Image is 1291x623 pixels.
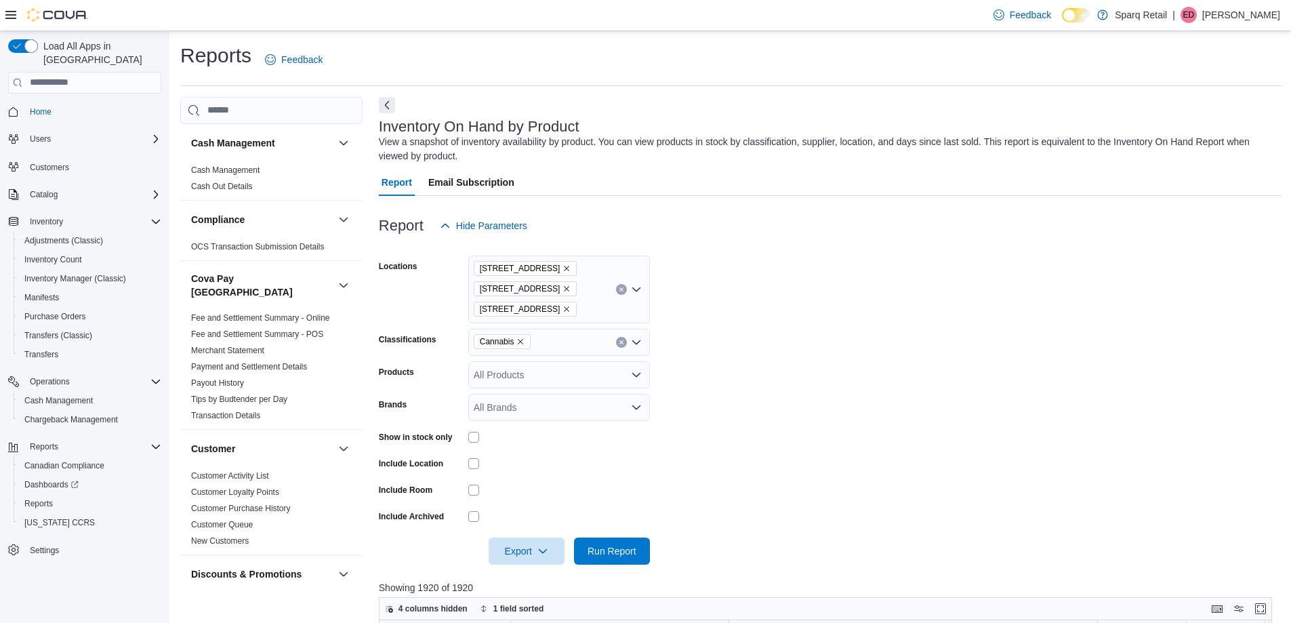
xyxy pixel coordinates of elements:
[24,186,161,203] span: Catalog
[191,520,253,529] a: Customer Queue
[1115,7,1167,23] p: Sparq Retail
[19,252,161,268] span: Inventory Count
[24,542,161,559] span: Settings
[180,42,251,69] h1: Reports
[19,477,161,493] span: Dashboards
[379,367,414,378] label: Products
[24,479,79,490] span: Dashboards
[191,395,287,404] a: Tips by Budtender per Day
[191,519,253,530] span: Customer Queue
[19,496,161,512] span: Reports
[30,545,59,556] span: Settings
[480,282,560,296] span: [STREET_ADDRESS]
[474,334,531,349] span: Cannabis
[616,284,627,295] button: Clear input
[191,362,307,371] a: Payment and Settlement Details
[1202,7,1280,23] p: [PERSON_NAME]
[191,272,333,299] h3: Cova Pay [GEOGRAPHIC_DATA]
[191,487,279,498] span: Customer Loyalty Points
[24,131,161,147] span: Users
[380,601,473,617] button: 4 columns hidden
[379,581,1282,595] p: Showing 1920 of 1920
[562,285,571,293] button: Remove 340 Charlotte Street from selection in this group
[480,335,514,348] span: Cannabis
[574,538,650,565] button: Run Report
[191,471,269,481] a: Customer Activity List
[30,134,51,144] span: Users
[191,329,323,340] span: Fee and Settlement Summary - POS
[191,165,260,176] span: Cash Management
[474,302,577,317] span: 4-861 Lansdowne St W.
[24,273,126,284] span: Inventory Manager (Classic)
[988,1,1057,28] a: Feedback
[1010,8,1051,22] span: Feedback
[191,442,333,456] button: Customer
[335,212,352,228] button: Compliance
[19,327,98,344] a: Transfers (Classic)
[474,601,550,617] button: 1 field sorted
[24,159,75,176] a: Customers
[428,169,514,196] span: Email Subscription
[379,399,407,410] label: Brands
[3,129,167,148] button: Users
[379,218,424,234] h3: Report
[516,338,525,346] button: Remove Cannabis from selection in this group
[191,442,235,456] h3: Customer
[19,411,161,428] span: Chargeback Management
[191,181,253,192] span: Cash Out Details
[14,494,167,513] button: Reports
[30,189,58,200] span: Catalog
[24,542,64,559] a: Settings
[489,538,565,565] button: Export
[191,410,260,421] span: Transaction Details
[19,458,110,474] a: Canadian Compliance
[474,261,577,276] span: 24-809 Chemong Rd.
[191,567,302,581] h3: Discounts & Promotions
[191,241,325,252] span: OCS Transaction Submission Details
[14,250,167,269] button: Inventory Count
[434,212,533,239] button: Hide Parameters
[30,376,70,387] span: Operations
[1252,601,1269,617] button: Enter fullscreen
[24,439,161,455] span: Reports
[281,53,323,66] span: Feedback
[24,186,63,203] button: Catalog
[14,326,167,345] button: Transfers (Classic)
[379,485,432,496] label: Include Room
[24,498,53,509] span: Reports
[260,46,328,73] a: Feedback
[30,106,52,117] span: Home
[24,374,75,390] button: Operations
[631,402,642,413] button: Open list of options
[14,513,167,532] button: [US_STATE] CCRS
[30,441,58,452] span: Reports
[3,372,167,391] button: Operations
[1181,7,1197,23] div: Emily Driver
[335,135,352,151] button: Cash Management
[24,517,95,528] span: [US_STATE] CCRS
[191,567,333,581] button: Discounts & Promotions
[24,439,64,455] button: Reports
[379,511,444,522] label: Include Archived
[19,411,123,428] a: Chargeback Management
[191,411,260,420] a: Transaction Details
[379,334,436,345] label: Classifications
[19,233,161,249] span: Adjustments (Classic)
[191,346,264,355] a: Merchant Statement
[191,313,330,323] a: Fee and Settlement Summary - Online
[19,515,161,531] span: Washington CCRS
[14,475,167,494] a: Dashboards
[382,169,412,196] span: Report
[30,216,63,227] span: Inventory
[14,345,167,364] button: Transfers
[24,414,118,425] span: Chargeback Management
[24,158,161,175] span: Customers
[493,603,544,614] span: 1 field sorted
[191,329,323,339] a: Fee and Settlement Summary - POS
[480,262,560,275] span: [STREET_ADDRESS]
[14,288,167,307] button: Manifests
[191,504,291,513] a: Customer Purchase History
[19,233,108,249] a: Adjustments (Classic)
[3,212,167,231] button: Inventory
[180,468,363,555] div: Customer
